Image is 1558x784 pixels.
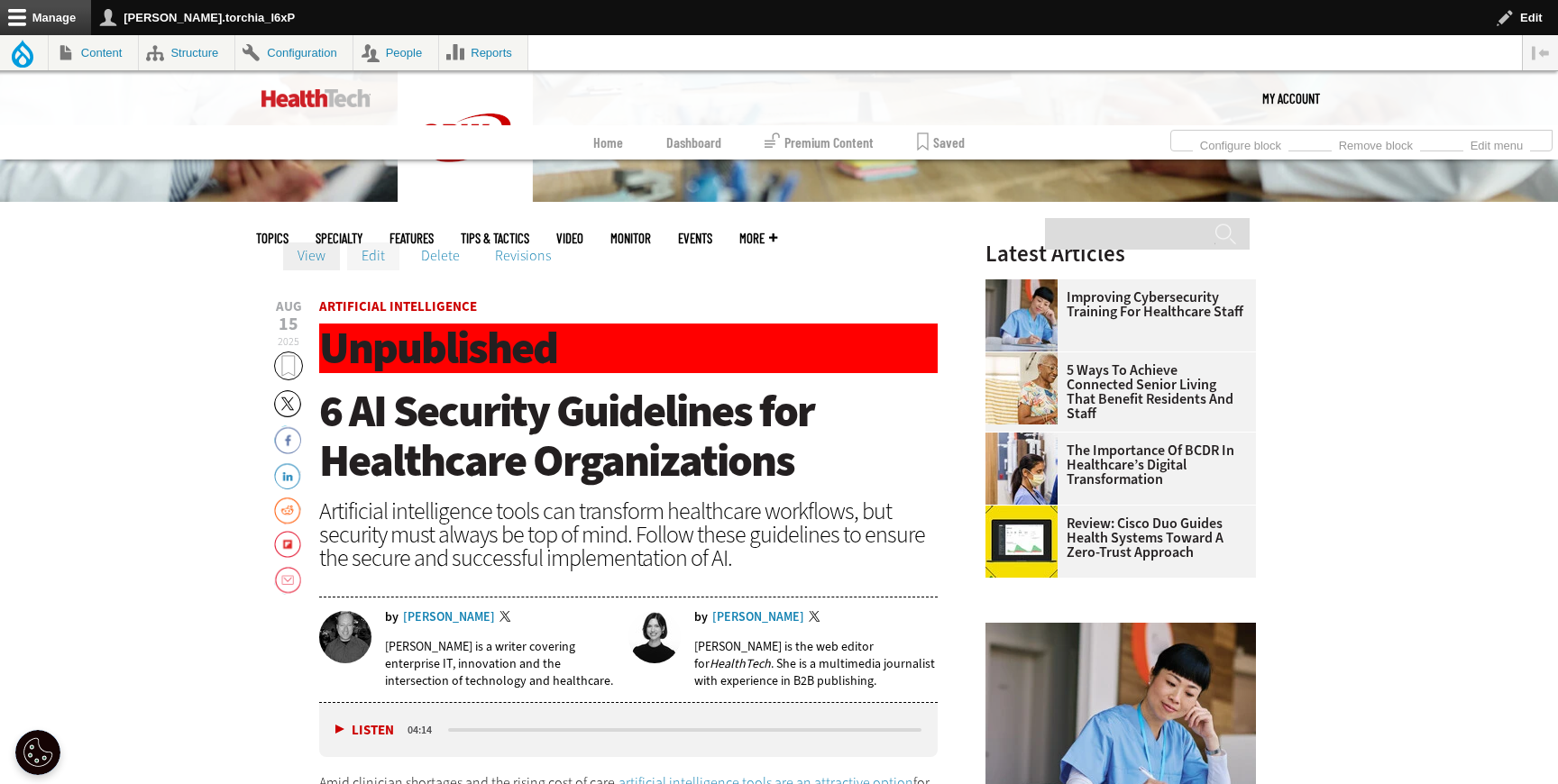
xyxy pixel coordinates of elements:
[385,638,616,689] p: [PERSON_NAME] is a writer covering enterprise IT, innovation and the intersection of technology a...
[139,35,234,70] a: Structure
[319,297,477,315] a: Artificial Intelligence
[319,703,938,757] div: media player
[666,125,721,160] a: Dashboard
[316,232,362,245] span: Specialty
[1332,133,1420,153] a: Remove block
[1523,35,1558,70] button: Vertical orientation
[985,352,1058,424] img: Networking Solutions for Senior Living
[985,516,1245,560] a: Review: Cisco Duo Guides Health Systems Toward a Zero-Trust Approach
[765,125,874,160] a: Premium Content
[694,611,708,624] span: by
[398,190,533,209] a: CDW
[593,125,623,160] a: Home
[278,334,299,349] span: 2025
[1463,133,1530,153] a: Edit menu
[15,730,60,775] button: Open Preferences
[499,611,516,625] a: Twitter
[1193,133,1288,153] a: Configure block
[398,71,533,205] img: Home
[235,35,353,70] a: Configuration
[319,381,814,490] span: 6 AI Security Guidelines for Healthcare Organizations
[985,506,1067,520] a: Cisco Duo
[353,35,438,70] a: People
[739,232,777,245] span: More
[439,35,528,70] a: Reports
[985,279,1067,294] a: nurse studying on computer
[985,506,1058,578] img: Cisco Duo
[256,232,289,245] span: Topics
[405,722,445,738] div: duration
[335,724,394,737] button: Listen
[319,499,938,570] div: Artificial intelligence tools can transform healthcare workflows, but security must always be top...
[710,655,771,672] em: HealthTech
[461,232,529,245] a: Tips & Tactics
[385,611,399,624] span: by
[319,324,938,373] h1: Unpublished
[985,352,1067,367] a: Networking Solutions for Senior Living
[556,232,583,245] a: Video
[917,125,965,160] a: Saved
[985,363,1245,421] a: 5 Ways to Achieve Connected Senior Living That Benefit Residents and Staff
[389,232,434,245] a: Features
[694,638,938,689] p: [PERSON_NAME] is the web editor for . She is a multimedia journalist with experience in B2B publi...
[985,433,1067,447] a: Doctors reviewing tablet
[628,611,681,663] img: Jordan Scott
[15,730,60,775] div: Cookie Settings
[274,300,303,314] span: Aug
[712,611,804,624] a: [PERSON_NAME]
[1262,71,1320,125] div: User menu
[809,611,825,625] a: Twitter
[610,232,651,245] a: MonITor
[1262,71,1320,125] a: My Account
[319,611,371,663] img: Brian Horowitz
[985,242,1256,265] h3: Latest Articles
[985,279,1058,351] img: nurse studying on computer
[985,433,1058,505] img: Doctors reviewing tablet
[678,232,712,245] a: Events
[274,315,303,333] span: 15
[261,89,371,107] img: Home
[49,35,138,70] a: Content
[403,611,495,624] a: [PERSON_NAME]
[985,443,1245,487] a: The Importance of BCDR in Healthcare’s Digital Transformation
[985,290,1245,319] a: Improving Cybersecurity Training for Healthcare Staff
